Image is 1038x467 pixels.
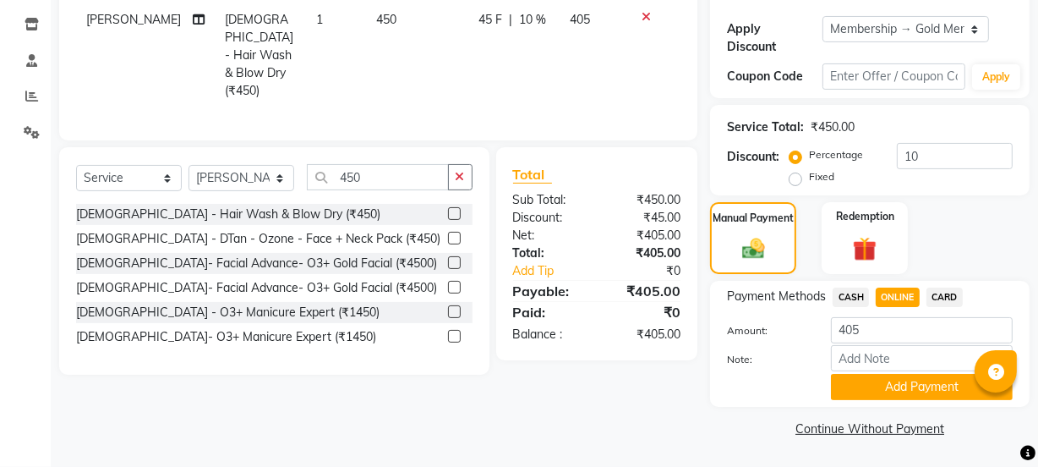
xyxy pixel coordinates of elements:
[571,12,591,27] span: 405
[714,352,818,367] label: Note:
[809,147,863,162] label: Percentage
[727,68,822,85] div: Coupon Code
[76,206,380,223] div: [DEMOGRAPHIC_DATA] - Hair Wash & Blow Dry (₹450)
[735,236,772,262] img: _cash.svg
[500,262,613,280] a: Add Tip
[811,118,855,136] div: ₹450.00
[597,244,693,262] div: ₹405.00
[727,288,826,305] span: Payment Methods
[519,11,546,29] span: 10 %
[500,244,597,262] div: Total:
[845,234,884,264] img: _gift.svg
[822,63,965,90] input: Enter Offer / Coupon Code
[500,209,597,227] div: Discount:
[831,317,1013,343] input: Amount
[727,20,822,56] div: Apply Discount
[597,326,693,343] div: ₹405.00
[713,420,1026,438] a: Continue Without Payment
[831,374,1013,400] button: Add Payment
[597,281,693,301] div: ₹405.00
[500,326,597,343] div: Balance :
[836,209,894,224] label: Redemption
[376,12,396,27] span: 450
[76,230,440,248] div: [DEMOGRAPHIC_DATA] - DTan - Ozone - Face + Neck Pack (₹450)
[972,64,1020,90] button: Apply
[76,328,376,346] div: [DEMOGRAPHIC_DATA]- O3+ Manicure Expert (₹1450)
[714,323,818,338] label: Amount:
[76,279,437,297] div: [DEMOGRAPHIC_DATA]- Facial Advance- O3+ Gold Facial (₹4500)
[478,11,502,29] span: 45 F
[307,164,449,190] input: Search or Scan
[76,304,380,321] div: [DEMOGRAPHIC_DATA] - O3+ Manicure Expert (₹1450)
[513,166,552,184] span: Total
[876,288,920,307] span: ONLINE
[727,118,804,136] div: Service Total:
[831,345,1013,371] input: Add Note
[926,288,963,307] span: CARD
[500,281,597,301] div: Payable:
[316,12,323,27] span: 1
[613,262,693,280] div: ₹0
[226,12,294,98] span: [DEMOGRAPHIC_DATA] - Hair Wash & Blow Dry (₹450)
[727,148,779,166] div: Discount:
[597,302,693,322] div: ₹0
[597,227,693,244] div: ₹405.00
[809,169,834,184] label: Fixed
[509,11,512,29] span: |
[713,211,794,226] label: Manual Payment
[86,12,181,27] span: [PERSON_NAME]
[833,288,869,307] span: CASH
[76,255,437,272] div: [DEMOGRAPHIC_DATA]- Facial Advance- O3+ Gold Facial (₹4500)
[597,191,693,209] div: ₹450.00
[500,302,597,322] div: Paid:
[500,191,597,209] div: Sub Total:
[500,227,597,244] div: Net:
[597,209,693,227] div: ₹45.00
